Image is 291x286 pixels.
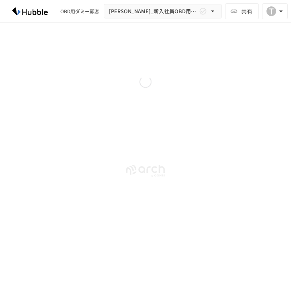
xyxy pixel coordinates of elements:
img: HzDRNkGCf7KYO4GfwKnzITak6oVsp5RHeZBEM1dQFiQ [6,5,54,18]
span: [PERSON_NAME]_新入社員OBD用Arch [109,7,197,16]
div: T [266,6,276,16]
span: 共有 [241,7,252,16]
button: 共有 [225,3,259,19]
div: OBD用ダミー顧客 [60,8,100,15]
button: [PERSON_NAME]_新入社員OBD用Arch [104,4,222,18]
button: T [262,3,288,19]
